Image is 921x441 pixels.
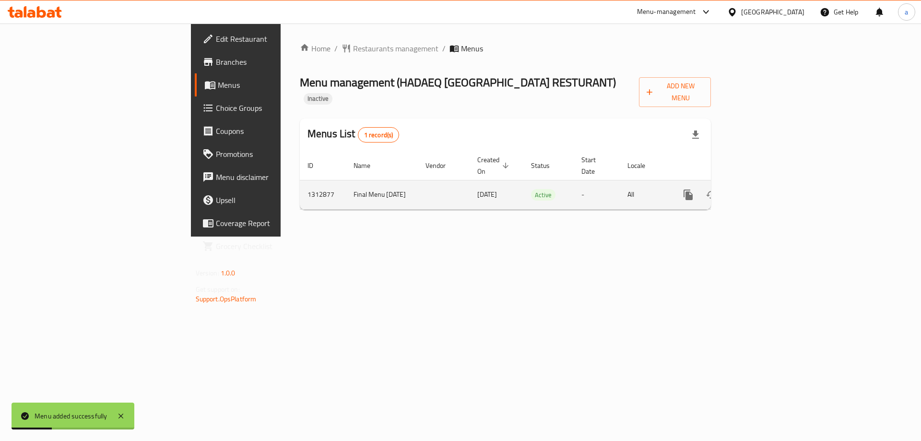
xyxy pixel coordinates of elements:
div: Total records count [358,127,400,143]
span: Menus [218,79,337,91]
span: [DATE] [477,188,497,201]
span: Upsell [216,194,337,206]
td: - [574,180,620,209]
li: / [442,43,446,54]
a: Coupons [195,119,345,143]
th: Actions [669,151,777,180]
span: Version: [196,267,219,279]
span: 1.0.0 [221,267,236,279]
span: Menu management ( HADAEQ [GEOGRAPHIC_DATA] RESTURANT ) [300,72,616,93]
a: Menus [195,73,345,96]
span: Start Date [581,154,608,177]
div: Menu-management [637,6,696,18]
nav: breadcrumb [300,43,711,54]
a: Upsell [195,189,345,212]
a: Support.OpsPlatform [196,293,257,305]
span: Menu disclaimer [216,171,337,183]
div: Export file [684,123,707,146]
a: Grocery Checklist [195,235,345,258]
span: 1 record(s) [358,131,399,140]
a: Edit Restaurant [195,27,345,50]
span: ID [307,160,326,171]
td: All [620,180,669,209]
span: Menus [461,43,483,54]
div: Active [531,189,555,201]
span: Status [531,160,562,171]
a: Promotions [195,143,345,166]
a: Restaurants management [342,43,438,54]
span: Branches [216,56,337,68]
h2: Menus List [307,127,399,143]
span: Add New Menu [647,80,704,104]
a: Menu disclaimer [195,166,345,189]
span: a [905,7,908,17]
button: Add New Menu [639,77,711,107]
a: Branches [195,50,345,73]
a: Coverage Report [195,212,345,235]
span: Get support on: [196,283,240,296]
div: [GEOGRAPHIC_DATA] [741,7,804,17]
span: Vendor [425,160,458,171]
td: Final Menu [DATE] [346,180,418,209]
table: enhanced table [300,151,777,210]
button: more [677,183,700,206]
span: Coverage Report [216,217,337,229]
span: Created On [477,154,512,177]
div: Menu added successfully [35,411,107,421]
span: Grocery Checklist [216,240,337,252]
span: Active [531,190,555,201]
span: Locale [627,160,658,171]
span: Name [354,160,383,171]
span: Choice Groups [216,102,337,114]
span: Coupons [216,125,337,137]
a: Choice Groups [195,96,345,119]
span: Restaurants management [353,43,438,54]
span: Edit Restaurant [216,33,337,45]
span: Promotions [216,148,337,160]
